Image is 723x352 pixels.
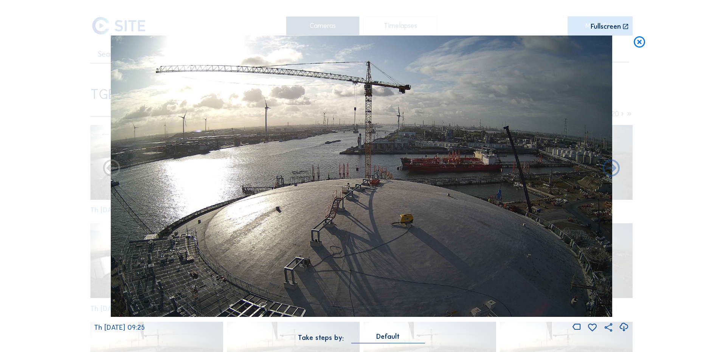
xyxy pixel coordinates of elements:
div: Fullscreen [591,23,621,30]
i: Forward [101,159,122,179]
i: Back [601,159,622,179]
div: Default [351,333,425,343]
div: Default [376,333,400,340]
span: Th [DATE] 09:25 [94,323,145,332]
img: Image [111,36,612,317]
div: Take steps by: [298,334,344,341]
